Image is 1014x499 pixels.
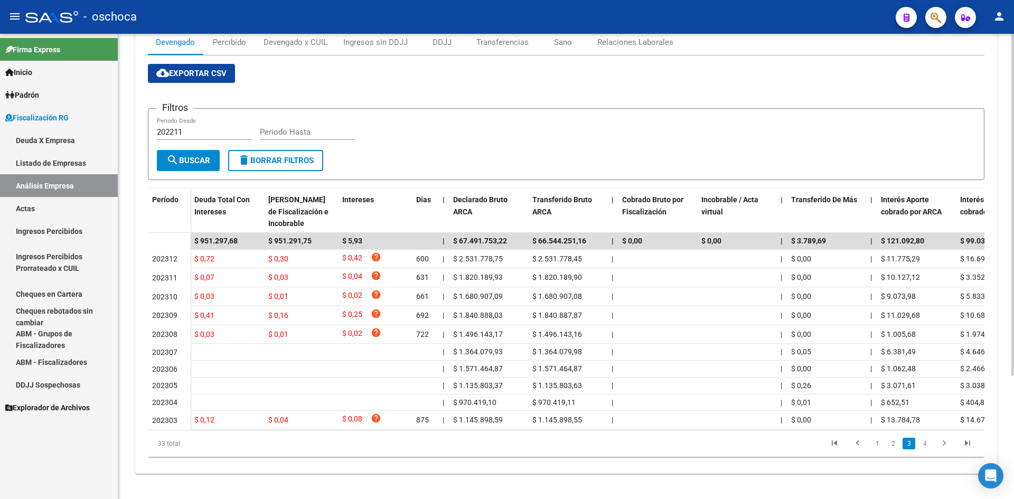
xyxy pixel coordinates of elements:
[881,416,920,424] span: $ 13.784,78
[453,347,503,356] span: $ 1.364.079,93
[781,255,782,263] span: |
[157,100,193,115] h3: Filtros
[453,364,503,373] span: $ 1.571.464,87
[443,416,444,424] span: |
[342,327,362,342] span: $ 0,02
[152,381,177,390] span: 202305
[612,364,613,373] span: |
[532,347,582,356] span: $ 1.364.079,98
[83,5,137,29] span: - oschoca
[443,292,444,300] span: |
[870,330,872,338] span: |
[532,237,586,245] span: $ 66.544.251,16
[152,348,177,356] span: 202307
[870,195,872,204] span: |
[791,381,811,390] span: $ 0,26
[532,364,582,373] span: $ 1.571.464,87
[618,189,697,235] datatable-header-cell: Cobrado Bruto por Fiscalización
[781,381,782,390] span: |
[781,311,782,319] span: |
[848,438,868,449] a: go to previous page
[612,237,614,245] span: |
[453,255,503,263] span: $ 2.531.778,75
[870,237,872,245] span: |
[960,292,995,300] span: $ 5.833,92
[612,347,613,356] span: |
[152,398,177,407] span: 202304
[453,237,507,245] span: $ 67.491.753,22
[791,255,811,263] span: $ 0,00
[871,438,884,449] a: 1
[5,89,39,101] span: Padrón
[194,416,214,424] span: $ 0,12
[342,308,362,323] span: $ 0,25
[443,311,444,319] span: |
[881,237,924,245] span: $ 121.092,80
[443,255,444,263] span: |
[934,438,954,449] a: go to next page
[453,195,508,216] span: Declarado Bruto ARCA
[960,311,999,319] span: $ 10.681,26
[870,311,872,319] span: |
[194,273,214,281] span: $ 0,07
[371,308,381,319] i: help
[885,435,901,453] li: page 2
[791,416,811,424] span: $ 0,00
[877,189,956,235] datatable-header-cell: Interés Aporte cobrado por ARCA
[781,347,782,356] span: |
[416,255,429,263] span: 600
[532,381,582,390] span: $ 1.135.803,63
[960,416,999,424] span: $ 14.674,92
[881,381,916,390] span: $ 3.071,61
[960,237,999,245] span: $ 99.034,04
[194,195,250,216] span: Deuda Total Con Intereses
[268,311,288,319] span: $ 0,16
[532,398,576,407] span: $ 970.419,11
[870,292,872,300] span: |
[532,416,582,424] span: $ 1.145.898,55
[612,311,613,319] span: |
[781,364,782,373] span: |
[607,189,618,235] datatable-header-cell: |
[993,10,1006,23] mat-icon: person
[194,255,214,263] span: $ 0,72
[824,438,844,449] a: go to first page
[190,189,264,235] datatable-header-cell: Deuda Total Con Intereses
[612,195,614,204] span: |
[791,195,857,204] span: Transferido De Más
[978,463,1003,488] div: Open Intercom Messenger
[152,195,179,204] span: Período
[612,292,613,300] span: |
[622,237,642,245] span: $ 0,00
[443,195,445,204] span: |
[443,273,444,281] span: |
[5,44,60,55] span: Firma Express
[416,330,429,338] span: 722
[787,189,866,235] datatable-header-cell: Transferido De Más
[532,311,582,319] span: $ 1.840.887,87
[194,330,214,338] span: $ 0,03
[918,438,931,449] a: 4
[960,330,995,338] span: $ 1.974,14
[238,156,314,165] span: Borrar Filtros
[443,237,445,245] span: |
[238,154,250,166] mat-icon: delete
[791,398,811,407] span: $ 0,01
[5,112,69,124] span: Fiscalización RG
[532,292,582,300] span: $ 1.680.907,08
[443,364,444,373] span: |
[612,398,613,407] span: |
[371,413,381,423] i: help
[960,364,995,373] span: $ 2.466,59
[443,347,444,356] span: |
[612,330,613,338] span: |
[453,398,496,407] span: $ 970.419,10
[881,398,909,407] span: $ 652,51
[781,195,783,204] span: |
[443,381,444,390] span: |
[781,398,782,407] span: |
[870,398,872,407] span: |
[781,330,782,338] span: |
[371,327,381,338] i: help
[371,289,381,300] i: help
